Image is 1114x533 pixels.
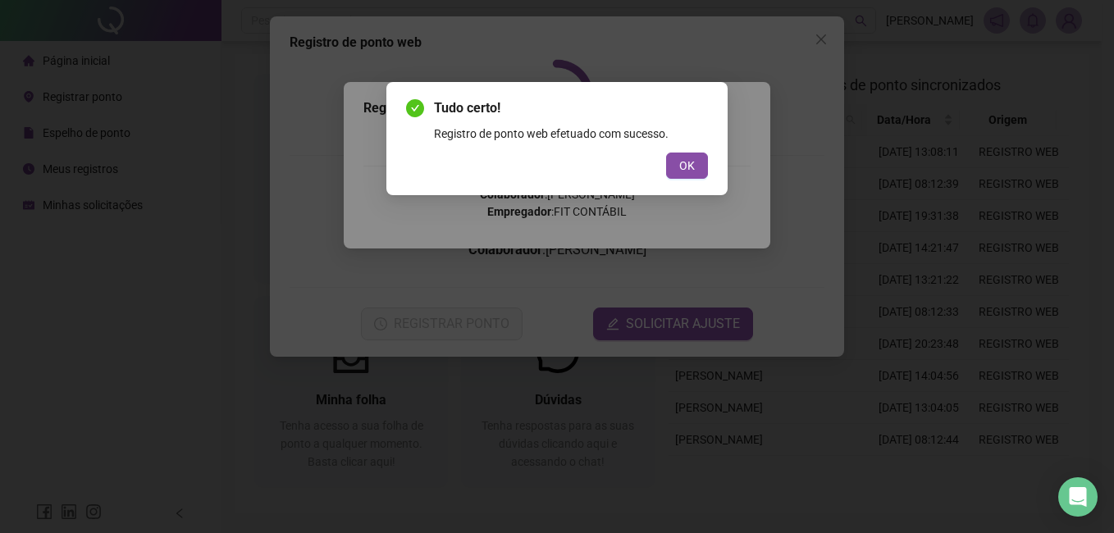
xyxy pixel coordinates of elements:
[406,99,424,117] span: check-circle
[434,125,708,143] div: Registro de ponto web efetuado com sucesso.
[434,98,708,118] span: Tudo certo!
[666,153,708,179] button: OK
[1058,477,1098,517] div: Open Intercom Messenger
[679,157,695,175] span: OK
